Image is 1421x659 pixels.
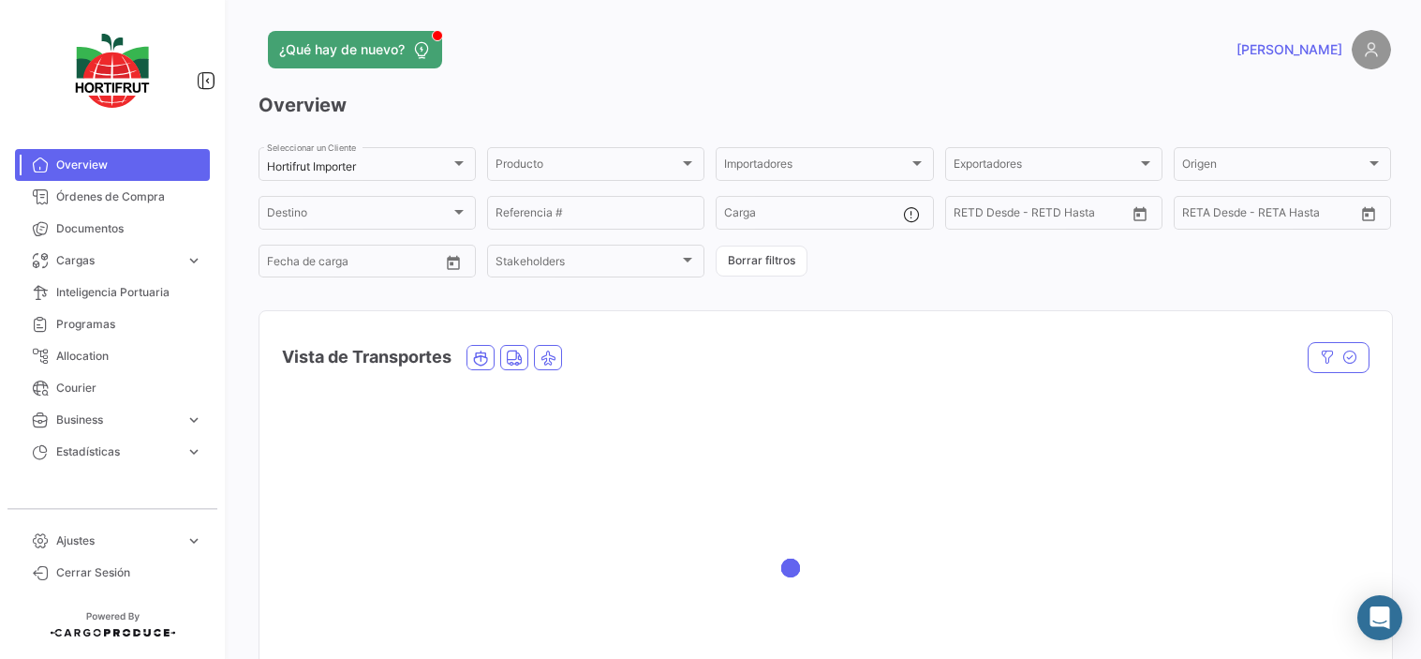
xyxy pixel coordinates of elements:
input: Desde [267,258,301,271]
span: Allocation [56,348,202,365]
span: expand_more [185,532,202,549]
img: logo-hortifrut.svg [66,22,159,119]
span: expand_more [185,412,202,428]
button: Ocean [467,346,494,369]
span: Cerrar Sesión [56,564,202,581]
span: Origen [1182,160,1366,173]
img: placeholder-user.png [1352,30,1391,69]
div: Abrir Intercom Messenger [1357,595,1402,640]
span: Importadores [724,160,908,173]
span: [PERSON_NAME] [1236,40,1342,59]
input: Hasta [314,258,396,271]
span: Producto [496,160,679,173]
button: Borrar filtros [716,246,807,277]
button: Open calendar [1354,200,1383,228]
span: Programas [56,316,202,333]
h3: Overview [259,92,1391,118]
span: Overview [56,157,202,173]
a: Programas [15,308,210,340]
button: Air [535,346,561,369]
a: Documentos [15,213,210,245]
input: Hasta [1229,209,1311,222]
span: Estadísticas [56,443,178,460]
span: Cargas [56,252,178,269]
span: Exportadores [954,160,1137,173]
span: expand_more [185,443,202,460]
mat-select-trigger: Hortifrut Importer [267,159,356,173]
button: Open calendar [1126,200,1154,228]
button: Land [501,346,527,369]
a: Órdenes de Compra [15,181,210,213]
button: Open calendar [439,248,467,277]
span: ¿Qué hay de nuevo? [279,40,405,59]
h4: Vista de Transportes [282,344,451,370]
input: Desde [954,209,987,222]
a: Inteligencia Portuaria [15,277,210,308]
span: Destino [267,209,451,222]
span: Ajustes [56,532,178,549]
span: Courier [56,380,202,397]
a: Allocation [15,340,210,372]
span: Inteligencia Portuaria [56,284,202,301]
a: Courier [15,372,210,404]
span: Stakeholders [496,258,679,271]
span: Documentos [56,220,202,237]
span: Business [56,412,178,428]
input: Hasta [1000,209,1083,222]
a: Overview [15,149,210,181]
input: Desde [1182,209,1216,222]
span: expand_more [185,252,202,269]
span: Órdenes de Compra [56,188,202,205]
button: ¿Qué hay de nuevo? [268,31,442,68]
